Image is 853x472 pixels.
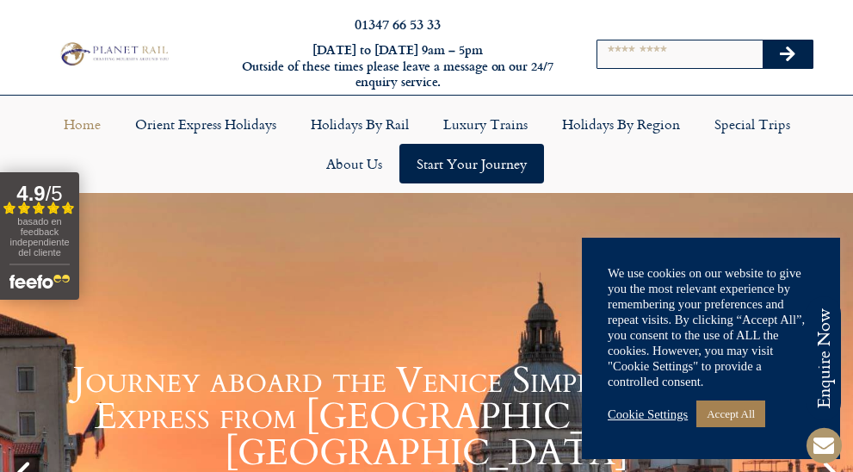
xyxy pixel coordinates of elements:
[309,144,399,183] a: About Us
[399,144,544,183] a: Start your Journey
[608,265,814,389] div: We use cookies on our website to give you the most relevant experience by remembering your prefer...
[608,407,688,422] a: Cookie Settings
[355,14,441,34] a: 01347 66 53 33
[118,104,294,144] a: Orient Express Holidays
[545,104,697,144] a: Holidays by Region
[46,104,118,144] a: Home
[232,42,564,90] h6: [DATE] to [DATE] 9am – 5pm Outside of these times please leave a message on our 24/7 enquiry serv...
[696,401,765,427] a: Accept All
[9,104,844,183] nav: Menu
[43,363,810,471] h1: Journey aboard the Venice Simplon-Orient-Express from [GEOGRAPHIC_DATA] to [GEOGRAPHIC_DATA]
[697,104,807,144] a: Special Trips
[294,104,426,144] a: Holidays by Rail
[426,104,545,144] a: Luxury Trains
[763,40,813,68] button: Search
[56,40,171,68] img: Planet Rail Train Holidays Logo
